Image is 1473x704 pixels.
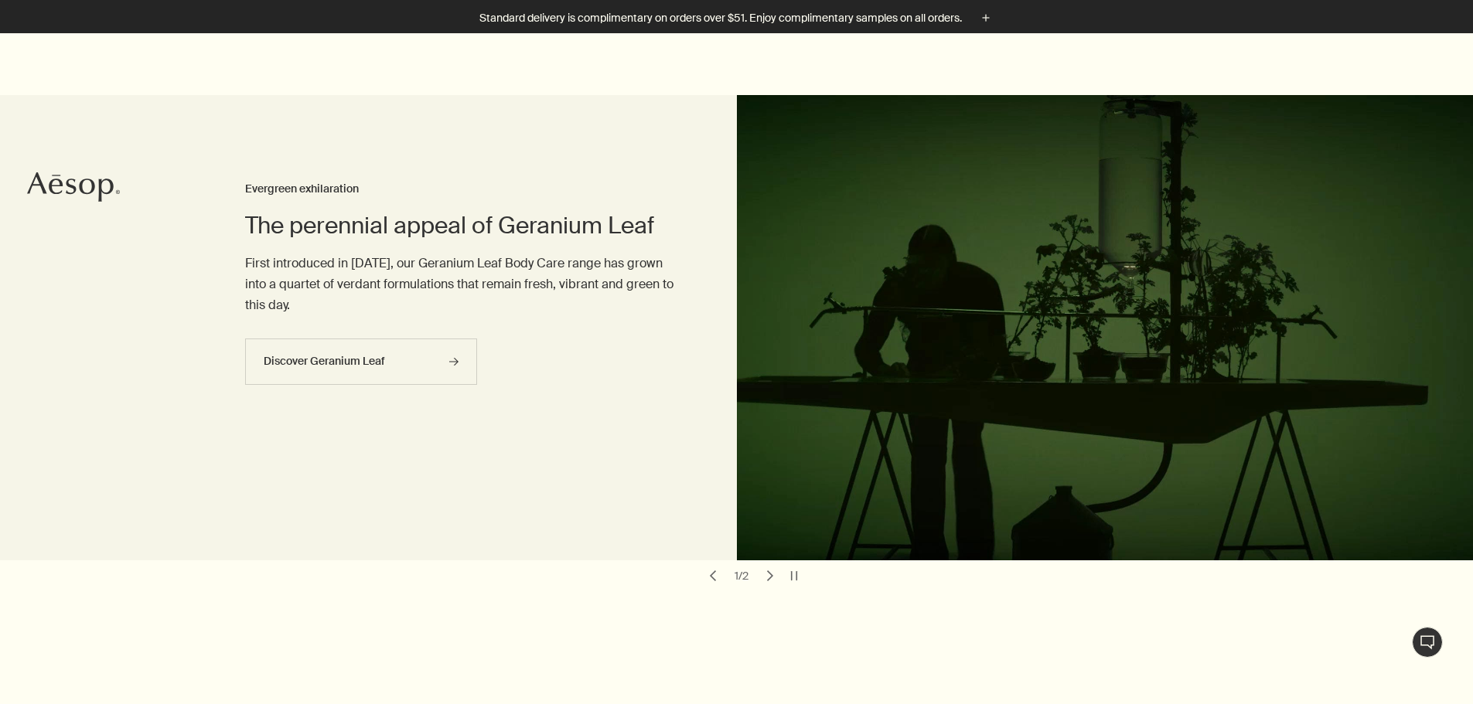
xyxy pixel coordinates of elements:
button: Live Assistance [1412,627,1443,658]
p: First introduced in [DATE], our Geranium Leaf Body Care range has grown into a quartet of verdant... [245,253,674,316]
button: previous slide [702,565,724,587]
svg: Aesop [27,172,120,202]
h3: Evergreen exhilaration [245,180,674,199]
a: Discover Geranium Leaf [245,338,477,385]
button: next slide [759,565,781,587]
button: Standard delivery is complimentary on orders over $51. Enjoy complimentary samples on all orders. [479,9,994,27]
button: pause [783,565,805,587]
h2: The perennial appeal of Geranium Leaf [245,210,674,241]
div: 1 / 2 [730,569,753,583]
p: Standard delivery is complimentary on orders over $51. Enjoy complimentary samples on all orders. [479,10,962,26]
a: Aesop [27,172,120,206]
